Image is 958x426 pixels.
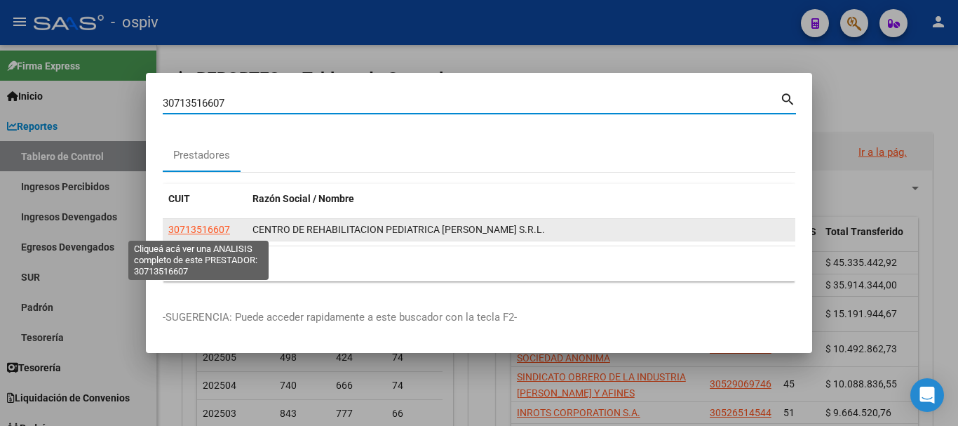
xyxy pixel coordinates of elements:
[168,193,190,204] span: CUIT
[163,246,795,281] div: 1 total
[163,184,247,214] datatable-header-cell: CUIT
[173,147,230,164] div: Prestadores
[168,224,230,235] span: 30713516607
[910,378,944,412] div: Open Intercom Messenger
[252,193,354,204] span: Razón Social / Nombre
[163,309,795,326] p: -SUGERENCIA: Puede acceder rapidamente a este buscador con la tecla F2-
[252,222,790,238] div: CENTRO DE REHABILITACION PEDIATRICA [PERSON_NAME] S.R.L.
[780,90,796,107] mat-icon: search
[247,184,795,214] datatable-header-cell: Razón Social / Nombre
